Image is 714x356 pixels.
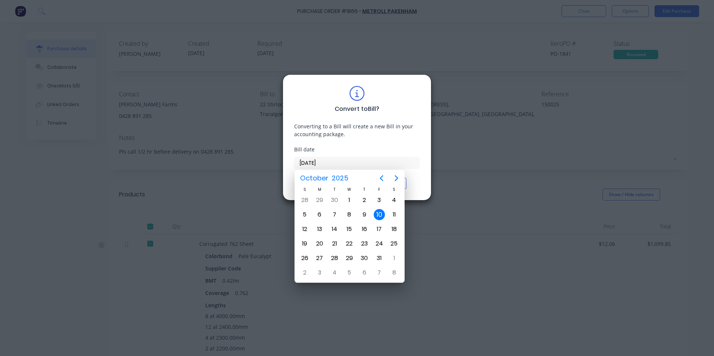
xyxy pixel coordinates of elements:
[389,224,400,235] div: Saturday, October 18, 2025
[359,267,370,278] div: Thursday, November 6, 2025
[335,105,379,113] div: Convert to Bill ?
[294,122,420,138] div: Converting to a Bill will create a new Bill in your accounting package.
[344,238,355,249] div: Wednesday, October 22, 2025
[299,224,310,235] div: Sunday, October 12, 2025
[298,171,330,185] span: October
[312,186,327,193] div: M
[372,186,387,193] div: F
[344,224,355,235] div: Wednesday, October 15, 2025
[329,253,340,264] div: Tuesday, October 28, 2025
[374,209,385,220] div: Today, Friday, October 10, 2025
[359,238,370,249] div: Thursday, October 23, 2025
[374,224,385,235] div: Friday, October 17, 2025
[389,253,400,264] div: Saturday, November 1, 2025
[314,209,325,220] div: Monday, October 6, 2025
[387,186,402,193] div: S
[329,238,340,249] div: Tuesday, October 21, 2025
[299,253,310,264] div: Sunday, October 26, 2025
[359,224,370,235] div: Thursday, October 16, 2025
[344,267,355,278] div: Wednesday, November 5, 2025
[295,171,353,185] button: October2025
[344,195,355,206] div: Wednesday, October 1, 2025
[297,186,312,193] div: S
[342,186,357,193] div: W
[329,195,340,206] div: Tuesday, September 30, 2025
[314,195,325,206] div: Monday, September 29, 2025
[329,209,340,220] div: Tuesday, October 7, 2025
[389,267,400,278] div: Saturday, November 8, 2025
[299,238,310,249] div: Sunday, October 19, 2025
[374,238,385,249] div: Friday, October 24, 2025
[374,195,385,206] div: Friday, October 3, 2025
[294,145,420,153] div: Bill date
[374,171,389,186] button: Previous page
[359,209,370,220] div: Thursday, October 9, 2025
[389,238,400,249] div: Saturday, October 25, 2025
[329,224,340,235] div: Tuesday, October 14, 2025
[357,186,372,193] div: T
[359,195,370,206] div: Thursday, October 2, 2025
[389,195,400,206] div: Saturday, October 4, 2025
[344,209,355,220] div: Wednesday, October 8, 2025
[314,267,325,278] div: Monday, November 3, 2025
[329,267,340,278] div: Tuesday, November 4, 2025
[359,253,370,264] div: Thursday, October 30, 2025
[389,171,404,186] button: Next page
[330,171,350,185] span: 2025
[314,238,325,249] div: Monday, October 20, 2025
[389,209,400,220] div: Saturday, October 11, 2025
[299,209,310,220] div: Sunday, October 5, 2025
[344,253,355,264] div: Wednesday, October 29, 2025
[374,253,385,264] div: Friday, October 31, 2025
[327,186,342,193] div: T
[299,267,310,278] div: Sunday, November 2, 2025
[314,224,325,235] div: Monday, October 13, 2025
[314,253,325,264] div: Monday, October 27, 2025
[374,267,385,278] div: Friday, November 7, 2025
[299,195,310,206] div: Sunday, September 28, 2025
